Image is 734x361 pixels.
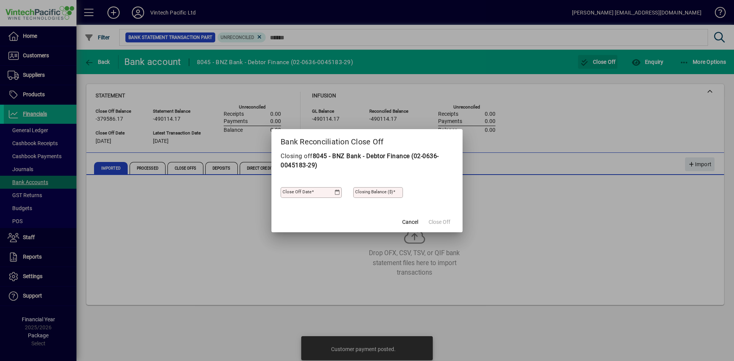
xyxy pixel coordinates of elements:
h2: Bank Reconciliation Close Off [271,129,463,151]
span: Cancel [402,218,418,226]
strong: 8045 - BNZ Bank - Debtor Finance (02-0636-0045183-29) [281,152,439,169]
button: Cancel [398,215,422,229]
mat-label: Closing Balance ($) [355,189,393,194]
p: Closing off [281,152,453,170]
mat-label: Close off date [283,189,312,194]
